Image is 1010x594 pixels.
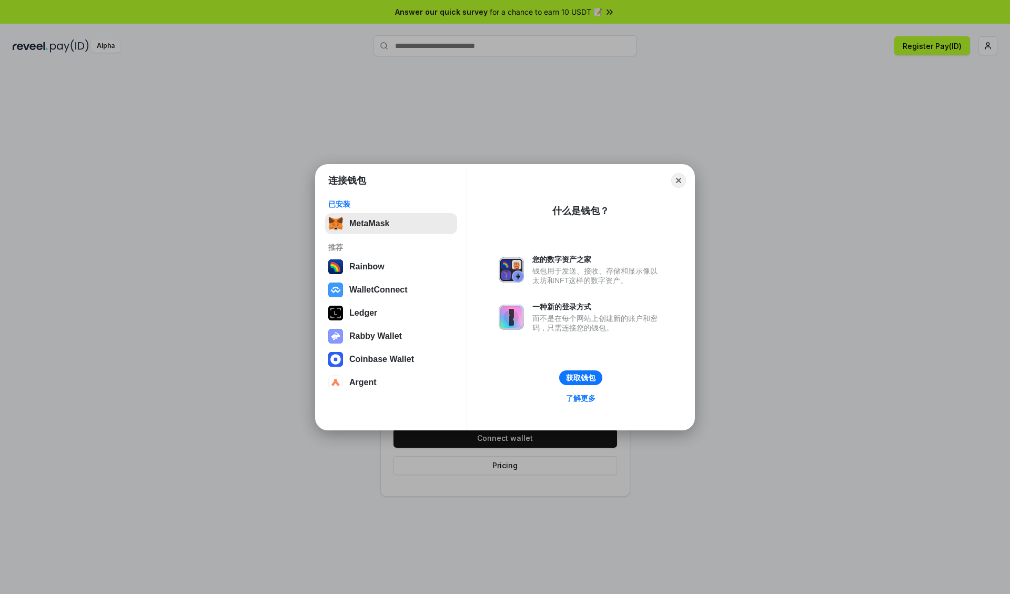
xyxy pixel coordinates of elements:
[328,375,343,390] img: svg+xml,%3Csvg%20width%3D%2228%22%20height%3D%2228%22%20viewBox%3D%220%200%2028%2028%22%20fill%3D...
[325,213,457,234] button: MetaMask
[325,372,457,393] button: Argent
[328,283,343,297] img: svg+xml,%3Csvg%20width%3D%2228%22%20height%3D%2228%22%20viewBox%3D%220%200%2028%2028%22%20fill%3D...
[325,279,457,300] button: WalletConnect
[328,199,454,209] div: 已安装
[328,259,343,274] img: svg+xml,%3Csvg%20width%3D%22120%22%20height%3D%22120%22%20viewBox%3D%220%200%20120%20120%22%20fil...
[349,355,414,364] div: Coinbase Wallet
[532,255,663,264] div: 您的数字资产之家
[349,308,377,318] div: Ledger
[499,305,524,330] img: svg+xml,%3Csvg%20xmlns%3D%22http%3A%2F%2Fwww.w3.org%2F2000%2Fsvg%22%20fill%3D%22none%22%20viewBox...
[325,349,457,370] button: Coinbase Wallet
[325,326,457,347] button: Rabby Wallet
[532,314,663,333] div: 而不是在每个网站上创建新的账户和密码，只需连接您的钱包。
[566,394,595,403] div: 了解更多
[349,285,408,295] div: WalletConnect
[325,303,457,324] button: Ledger
[349,262,385,271] div: Rainbow
[328,306,343,320] img: svg+xml,%3Csvg%20xmlns%3D%22http%3A%2F%2Fwww.w3.org%2F2000%2Fsvg%22%20width%3D%2228%22%20height%3...
[532,266,663,285] div: 钱包用于发送、接收、存储和显示像以太坊和NFT这样的数字资产。
[532,302,663,311] div: 一种新的登录方式
[328,243,454,252] div: 推荐
[560,391,602,405] a: 了解更多
[328,216,343,231] img: svg+xml,%3Csvg%20fill%3D%22none%22%20height%3D%2233%22%20viewBox%3D%220%200%2035%2033%22%20width%...
[566,373,595,382] div: 获取钱包
[328,174,366,187] h1: 连接钱包
[349,331,402,341] div: Rabby Wallet
[499,257,524,283] img: svg+xml,%3Csvg%20xmlns%3D%22http%3A%2F%2Fwww.w3.org%2F2000%2Fsvg%22%20fill%3D%22none%22%20viewBox...
[552,205,609,217] div: 什么是钱包？
[349,219,389,228] div: MetaMask
[325,256,457,277] button: Rainbow
[328,329,343,344] img: svg+xml,%3Csvg%20xmlns%3D%22http%3A%2F%2Fwww.w3.org%2F2000%2Fsvg%22%20fill%3D%22none%22%20viewBox...
[328,352,343,367] img: svg+xml,%3Csvg%20width%3D%2228%22%20height%3D%2228%22%20viewBox%3D%220%200%2028%2028%22%20fill%3D...
[349,378,377,387] div: Argent
[559,370,602,385] button: 获取钱包
[671,173,686,188] button: Close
